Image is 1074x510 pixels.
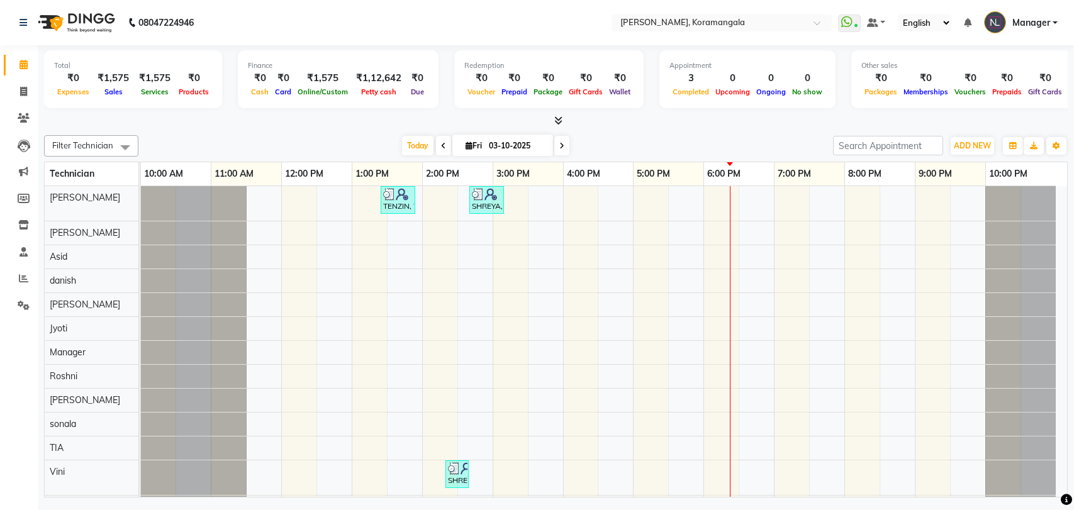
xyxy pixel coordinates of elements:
span: Services [138,87,172,96]
div: 3 [669,71,712,86]
span: [PERSON_NAME] [50,394,120,406]
span: Asid [50,251,67,262]
span: Sales [101,87,126,96]
div: ₹0 [176,71,212,86]
span: Gift Cards [1025,87,1065,96]
span: danish [50,275,76,286]
span: Due [408,87,427,96]
span: ADD NEW [954,141,991,150]
div: ₹0 [530,71,566,86]
span: Manager [50,346,86,358]
span: Cash [248,87,272,96]
div: ₹0 [498,71,530,86]
div: SHREYA, TK02, 02:20 PM-02:40 PM, Restoration Removal of Nail Paint-Hand (₹300) [447,462,467,486]
span: TIA [50,442,64,453]
span: Manager [1012,16,1050,30]
span: No show [789,87,825,96]
div: Other sales [861,60,1065,71]
div: Appointment [669,60,825,71]
span: Vini [50,466,65,477]
img: Manager [984,11,1006,33]
span: Vouchers [951,87,989,96]
a: 12:00 PM [282,165,327,183]
div: 0 [753,71,789,86]
span: Expenses [54,87,92,96]
span: [PERSON_NAME] [50,299,120,310]
a: 10:00 AM [141,165,186,183]
span: Ongoing [753,87,789,96]
span: Roshni [50,370,77,382]
div: SHREYA, TK02, 02:40 PM-03:10 PM, Restoration Removal of Extensions-Hand (₹500) [471,188,503,212]
span: [PERSON_NAME] [50,227,120,238]
div: ₹1,575 [92,71,134,86]
span: Gift Cards [566,87,606,96]
div: ₹0 [861,71,900,86]
div: 0 [789,71,825,86]
div: ₹0 [1025,71,1065,86]
span: Completed [669,87,712,96]
span: Jyoti [50,323,67,334]
span: Petty cash [358,87,400,96]
button: ADD NEW [951,137,994,155]
div: ₹1,12,642 [351,71,406,86]
a: 3:00 PM [493,165,533,183]
a: 9:00 PM [915,165,955,183]
div: ₹1,575 [294,71,351,86]
div: ₹0 [54,71,92,86]
a: 2:00 PM [423,165,462,183]
span: Prepaid [498,87,530,96]
a: 1:00 PM [352,165,392,183]
span: Packages [861,87,900,96]
img: logo [32,5,118,40]
div: ₹0 [406,71,428,86]
div: ₹1,575 [134,71,176,86]
input: 2025-10-03 [485,136,548,155]
a: 6:00 PM [704,165,744,183]
div: ₹0 [606,71,634,86]
a: 5:00 PM [634,165,673,183]
b: 08047224946 [138,5,194,40]
span: sonala [50,418,76,430]
span: Card [272,87,294,96]
div: ₹0 [951,71,989,86]
span: Wallet [606,87,634,96]
a: 7:00 PM [775,165,814,183]
div: 0 [712,71,753,86]
a: 11:00 AM [211,165,257,183]
a: 4:00 PM [564,165,603,183]
div: ₹0 [248,71,272,86]
div: ₹0 [900,71,951,86]
div: ₹0 [989,71,1025,86]
div: Total [54,60,212,71]
input: Search Appointment [833,136,943,155]
div: Redemption [464,60,634,71]
div: TENZIN, TK01, 01:25 PM-01:55 PM, Permanent Nail Paint Solid Color-Hand (₹700) [382,188,414,212]
span: Prepaids [989,87,1025,96]
span: [PERSON_NAME] [50,192,120,203]
span: Today [402,136,434,155]
span: Fri [462,141,485,150]
a: 10:00 PM [986,165,1031,183]
span: Package [530,87,566,96]
span: Upcoming [712,87,753,96]
div: Finance [248,60,428,71]
span: Products [176,87,212,96]
span: Memberships [900,87,951,96]
span: Filter Technician [52,140,113,150]
div: ₹0 [272,71,294,86]
a: 8:00 PM [845,165,885,183]
span: Online/Custom [294,87,351,96]
span: Technician [50,168,94,179]
span: Voucher [464,87,498,96]
div: ₹0 [566,71,606,86]
div: ₹0 [464,71,498,86]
